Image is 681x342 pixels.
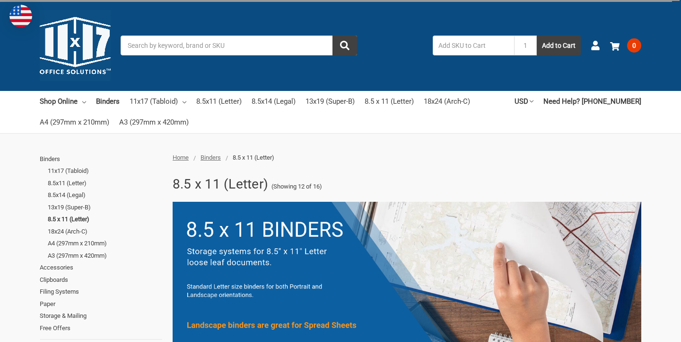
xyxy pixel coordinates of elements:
a: Binders [201,154,221,161]
a: 13x19 (Super-B) [48,201,162,214]
a: Filing Systems [40,286,162,298]
a: Shop Online [40,91,86,112]
img: duty and tax information for United States [9,5,32,27]
a: Home [173,154,189,161]
a: Binders [40,153,162,165]
a: 8.5x11 (Letter) [196,91,242,112]
a: 0 [610,33,641,58]
button: Add to Cart [537,36,581,55]
a: A4 (297mm x 210mm) [48,237,162,250]
a: A3 (297mm x 420mm) [48,250,162,262]
a: 8.5 x 11 (Letter) [365,91,414,112]
input: Add SKU to Cart [433,36,514,55]
img: 11x17.com [40,10,111,81]
a: USD [515,91,533,112]
a: 11x17 (Tabloid) [130,91,186,112]
a: Paper [40,298,162,310]
a: 18x24 (Arch-C) [48,225,162,238]
a: 8.5x14 (Legal) [252,91,296,112]
h1: 8.5 x 11 (Letter) [173,172,268,197]
span: (Showing 12 of 16) [271,182,322,191]
a: Accessories [40,261,162,274]
span: 0 [627,38,641,53]
a: 8.5x14 (Legal) [48,189,162,201]
span: 8.5 x 11 (Letter) [233,154,274,161]
a: 13x19 (Super-B) [306,91,355,112]
a: 11x17 (Tabloid) [48,165,162,177]
a: 8.5 x 11 (Letter) [48,213,162,225]
a: A3 (297mm x 420mm) [119,112,189,133]
a: 8.5x11 (Letter) [48,177,162,189]
a: Need Help? [PHONE_NUMBER] [543,91,641,112]
a: Binders [96,91,120,112]
input: Search by keyword, brand or SKU [121,36,357,55]
a: Storage & Mailing [40,310,162,322]
a: Clipboards [40,274,162,286]
a: Free Offers [40,322,162,334]
a: 18x24 (Arch-C) [424,91,470,112]
a: A4 (297mm x 210mm) [40,112,109,133]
